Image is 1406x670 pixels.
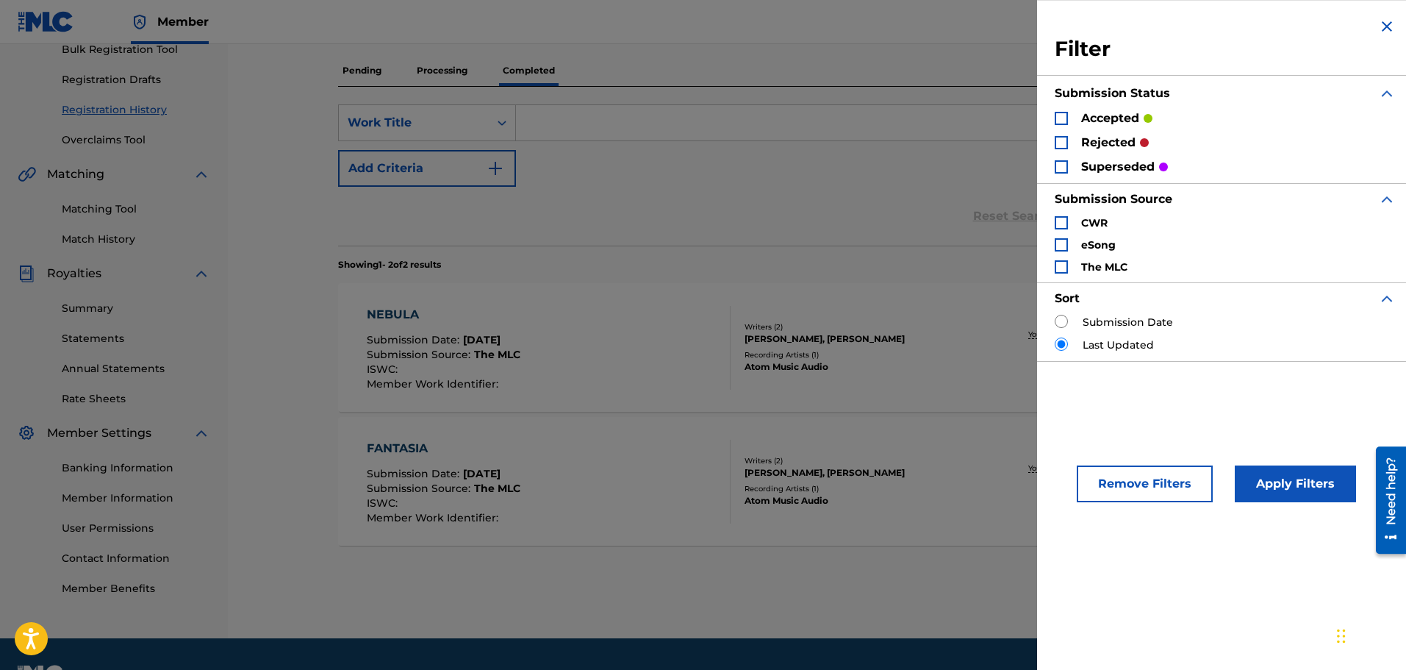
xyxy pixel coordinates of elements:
[338,283,1296,412] a: NEBULASubmission Date:[DATE]Submission Source:The MLCISWC:Member Work Identifier:Writers (2)[PERS...
[367,377,502,391] span: Member Work Identifier :
[745,332,958,346] div: [PERSON_NAME], [PERSON_NAME]
[412,55,472,86] p: Processing
[338,104,1296,246] form: Search Form
[745,494,958,507] div: Atom Music Audio
[1378,190,1396,208] img: expand
[1337,614,1346,658] div: Drag
[367,306,520,324] div: NEBULA
[47,424,151,442] span: Member Settings
[338,417,1296,546] a: FANTASIASubmission Date:[DATE]Submission Source:The MLCISWC:Member Work Identifier:Writers (2)[PE...
[487,160,504,177] img: 9d2ae6d4665cec9f34b9.svg
[338,258,441,271] p: Showing 1 - 2 of 2 results
[62,132,210,148] a: Overclaims Tool
[367,363,401,376] span: ISWC :
[1378,18,1396,35] img: close
[18,165,36,183] img: Matching
[18,11,74,32] img: MLC Logo
[1235,466,1356,502] button: Apply Filters
[62,72,210,88] a: Registration Drafts
[62,42,210,57] a: Bulk Registration Tool
[62,331,210,346] a: Statements
[62,301,210,316] a: Summary
[62,491,210,506] a: Member Information
[47,265,101,282] span: Royalties
[1081,260,1127,274] strong: The MLC
[18,424,35,442] img: Member Settings
[157,13,209,30] span: Member
[131,13,148,31] img: Top Rightsholder
[745,321,958,332] div: Writers ( 2 )
[348,114,480,132] div: Work Title
[338,150,516,187] button: Add Criteria
[367,440,520,457] div: FANTASIA
[367,511,502,524] span: Member Work Identifier :
[367,348,474,361] span: Submission Source :
[62,521,210,536] a: User Permissions
[62,551,210,566] a: Contact Information
[745,483,958,494] div: Recording Artists ( 1 )
[474,482,520,495] span: The MLC
[62,232,210,247] a: Match History
[1083,315,1173,330] label: Submission Date
[62,460,210,476] a: Banking Information
[62,581,210,596] a: Member Benefits
[367,467,463,480] span: Submission Date :
[1081,216,1108,229] strong: CWR
[1055,36,1396,63] h3: Filter
[1083,338,1154,353] label: Last Updated
[463,333,501,346] span: [DATE]
[367,482,474,495] span: Submission Source :
[498,55,559,86] p: Completed
[1055,86,1170,100] strong: Submission Status
[1028,463,1139,474] p: Your Total Submitted Shares:
[745,455,958,466] div: Writers ( 2 )
[62,202,210,217] a: Matching Tool
[1081,238,1116,252] strong: eSong
[745,360,958,374] div: Atom Music Audio
[1333,599,1406,670] iframe: Chat Widget
[1036,597,1120,610] p: Results Per Page:
[1077,466,1213,502] button: Remove Filters
[62,102,210,118] a: Registration History
[1378,290,1396,307] img: expand
[367,333,463,346] span: Submission Date :
[1055,291,1080,305] strong: Sort
[338,55,386,86] p: Pending
[1081,158,1155,176] p: superseded
[1365,441,1406,559] iframe: Resource Center
[474,348,520,361] span: The MLC
[62,391,210,407] a: Rate Sheets
[193,424,210,442] img: expand
[463,467,501,480] span: [DATE]
[1028,329,1139,340] p: Your Total Submitted Shares:
[62,361,210,377] a: Annual Statements
[745,349,958,360] div: Recording Artists ( 1 )
[47,165,104,183] span: Matching
[18,265,35,282] img: Royalties
[193,165,210,183] img: expand
[1378,85,1396,102] img: expand
[193,265,210,282] img: expand
[745,466,958,480] div: [PERSON_NAME], [PERSON_NAME]
[1081,110,1139,127] p: accepted
[367,496,401,510] span: ISWC :
[1055,192,1172,206] strong: Submission Source
[1081,134,1136,152] p: rejected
